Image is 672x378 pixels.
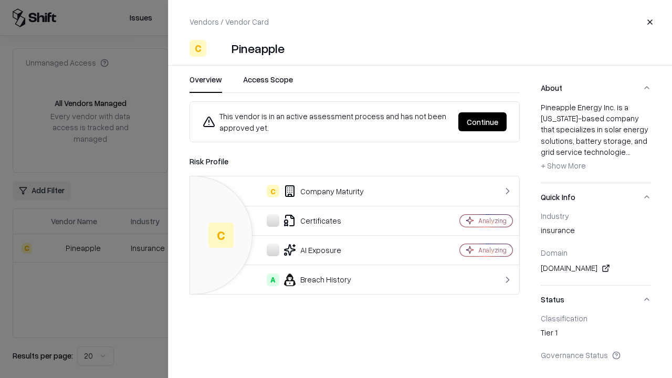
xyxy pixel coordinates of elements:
img: Pineapple [211,40,227,57]
div: Company Maturity [198,185,423,197]
div: AI Exposure [198,244,423,256]
span: ... [626,147,631,156]
div: A [267,274,279,286]
div: [DOMAIN_NAME] [541,262,651,275]
div: insurance [541,225,651,239]
div: Domain [541,248,651,257]
div: C [208,223,234,248]
button: Access Scope [243,74,293,93]
div: This vendor is in an active assessment process and has not been approved yet. [203,110,450,133]
div: Analyzing [478,246,507,255]
button: + Show More [541,157,586,174]
p: Vendors / Vendor Card [190,16,269,27]
button: Overview [190,74,222,93]
button: Quick Info [541,183,651,211]
div: Pineapple [232,40,285,57]
div: Quick Info [541,211,651,285]
div: Classification [541,313,651,323]
button: Status [541,286,651,313]
div: Industry [541,211,651,220]
div: C [190,40,206,57]
div: C [267,185,279,197]
div: Certificates [198,214,423,227]
div: Governance Status [541,350,651,360]
div: About [541,102,651,183]
div: Breach History [198,274,423,286]
div: Pineapple Energy Inc. is a [US_STATE]-based company that specializes in solar energy solutions, b... [541,102,651,174]
div: Risk Profile [190,155,520,167]
button: Continue [458,112,507,131]
button: About [541,74,651,102]
div: Analyzing [478,216,507,225]
span: + Show More [541,161,586,170]
div: Tier 1 [541,327,651,342]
